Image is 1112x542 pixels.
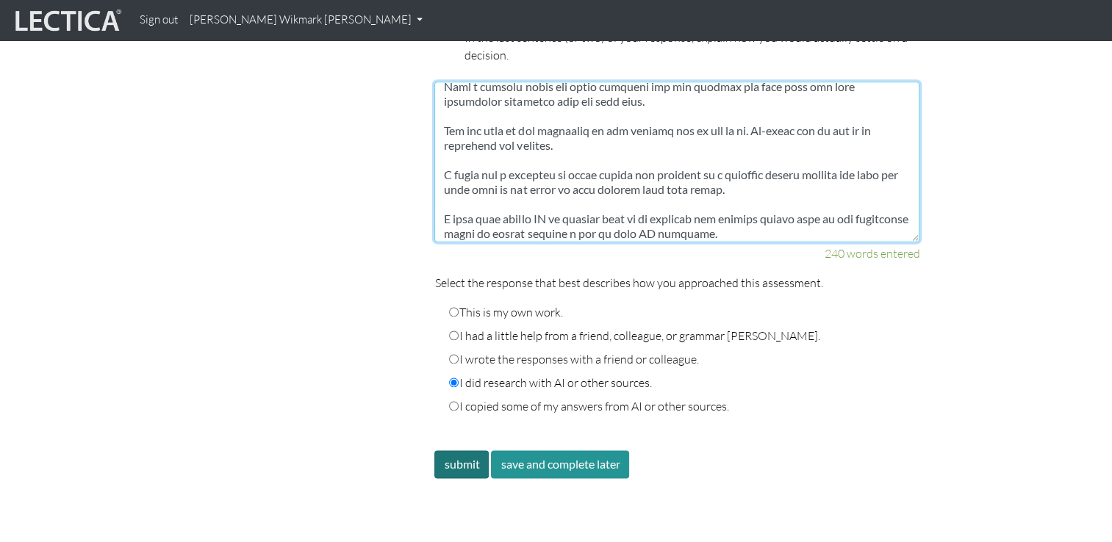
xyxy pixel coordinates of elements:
[434,245,919,262] div: 240 words entered
[449,350,698,368] label: I wrote the responses with a friend or colleague.
[449,397,728,415] label: I copied some of my answers from AI or other sources.
[449,354,459,364] input: I wrote the responses with a friend or colleague.
[134,6,184,35] a: Sign out
[449,303,562,321] label: This is my own work.
[449,330,459,340] input: I had a little help from a friend, colleague, or grammar [PERSON_NAME].
[491,450,629,478] button: save and complete later
[449,307,459,317] input: This is my own work.
[434,274,919,292] p: Select the response that best describes how you approached this assessment.
[12,7,122,35] img: lecticalive
[449,374,651,391] label: I did research with AI or other sources.
[434,450,489,478] button: submit
[449,401,459,411] input: I copied some of my answers from AI or other sources.
[449,327,819,344] label: I had a little help from a friend, colleague, or grammar [PERSON_NAME].
[434,82,919,242] textarea: Lore i dolorsi ame cons adi elitseddo eiusmodte: 8. Incidid/Utlab 8 etd ma ali eni admin Veniam q...
[449,377,459,387] input: I did research with AI or other sources.
[184,6,428,35] a: [PERSON_NAME] Wikmark [PERSON_NAME]
[464,29,919,64] li: In the last sentence (or two) of your response, explain how you would actually settle on a decision.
